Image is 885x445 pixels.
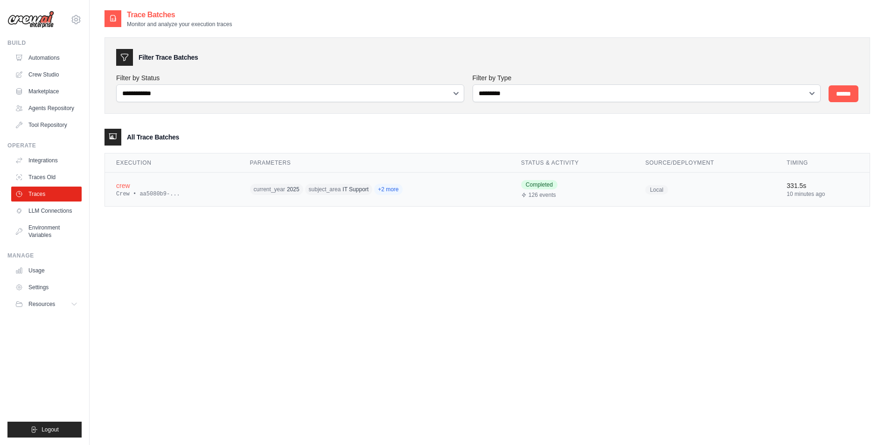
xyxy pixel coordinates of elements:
th: Source/Deployment [634,153,775,173]
div: current_year: 2025, subject_area: IT Support, input_directory: content, output_directory: output [250,182,429,197]
h3: Filter Trace Batches [139,53,198,62]
span: Logout [42,426,59,433]
button: Resources [11,297,82,312]
a: LLM Connections [11,203,82,218]
a: Traces Old [11,170,82,185]
span: +2 more [374,184,402,195]
a: Crew Studio [11,67,82,82]
div: 331.5s [787,181,858,190]
span: 126 events [529,191,556,199]
div: Crew • aa5080b9-... [116,190,228,198]
div: Build [7,39,82,47]
a: Agents Repository [11,101,82,116]
div: Operate [7,142,82,149]
th: Status & Activity [510,153,634,173]
th: Timing [775,153,870,173]
a: Traces [11,187,82,202]
span: Completed [521,180,557,189]
a: Integrations [11,153,82,168]
p: Monitor and analyze your execution traces [127,21,232,28]
span: IT Support [342,186,369,193]
img: Logo [7,11,54,28]
th: Parameters [239,153,510,173]
button: Logout [7,422,82,438]
tr: View details for crew execution [105,173,870,207]
label: Filter by Status [116,73,465,83]
a: Settings [11,280,82,295]
span: 2025 [287,186,300,193]
h2: Trace Batches [127,9,232,21]
a: Tool Repository [11,118,82,132]
div: crew [116,181,228,190]
a: Automations [11,50,82,65]
span: Resources [28,300,55,308]
a: Usage [11,263,82,278]
span: Local [645,185,668,195]
div: Manage [7,252,82,259]
span: subject_area [309,186,341,193]
span: current_year [254,186,285,193]
div: 10 minutes ago [787,190,858,198]
label: Filter by Type [473,73,822,83]
a: Marketplace [11,84,82,99]
a: Environment Variables [11,220,82,243]
h3: All Trace Batches [127,132,179,142]
th: Execution [105,153,239,173]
